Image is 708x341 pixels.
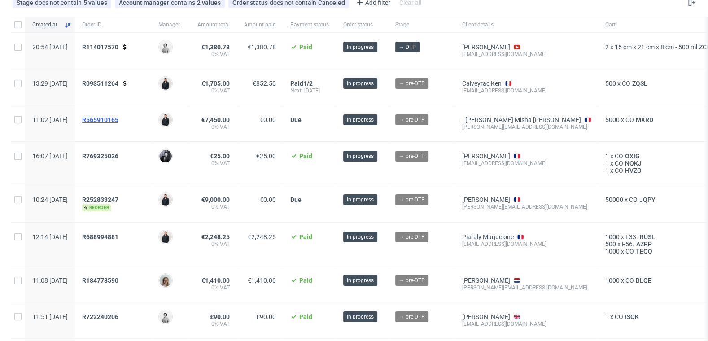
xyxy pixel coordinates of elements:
[462,240,591,248] div: [EMAIL_ADDRESS][DOMAIN_NAME]
[82,44,120,51] a: R114017570
[605,44,609,51] span: 2
[82,233,118,240] span: R688994881
[32,116,68,123] span: 11:02 [DATE]
[82,313,118,320] span: R722240206
[615,313,623,320] span: CO
[159,150,172,162] img: Philippe Dubuy
[194,284,230,291] span: 0% VAT
[399,79,425,87] span: → pre-DTP
[623,160,643,167] a: NQKJ
[638,233,657,240] a: RUSL
[201,80,230,87] span: €1,705.00
[634,240,654,248] a: AZRP
[299,277,312,284] span: Paid
[625,116,634,123] span: CO
[290,87,304,94] span: Next:
[210,153,230,160] span: €25.00
[625,277,634,284] span: CO
[625,248,634,255] span: CO
[82,204,111,211] span: reorder
[399,233,425,241] span: → pre-DTP
[462,44,510,51] a: [PERSON_NAME]
[201,196,230,203] span: €9,000.00
[622,240,634,248] span: F56.
[194,123,230,131] span: 0% VAT
[462,313,510,320] a: [PERSON_NAME]
[158,21,180,29] span: Manager
[347,313,374,321] span: In progress
[605,313,609,320] span: 1
[615,153,623,160] span: CO
[623,167,643,174] a: HVZO
[629,196,638,203] span: CO
[462,203,591,210] div: [PERSON_NAME][EMAIL_ADDRESS][DOMAIN_NAME]
[290,116,302,123] span: Due
[605,277,620,284] span: 1000
[82,153,118,160] span: R769325026
[399,313,425,321] span: → pre-DTP
[32,313,68,320] span: 11:51 [DATE]
[194,160,230,167] span: 0% VAT
[194,21,230,29] span: Amount total
[82,313,120,320] a: R722240206
[622,80,630,87] span: CO
[260,116,276,123] span: €0.00
[462,87,591,94] div: [EMAIL_ADDRESS][DOMAIN_NAME]
[304,87,320,94] span: [DATE]
[462,320,591,328] div: [EMAIL_ADDRESS][DOMAIN_NAME]
[462,233,514,240] a: Piaraly Maguelone
[605,233,620,240] span: 1000
[194,240,230,248] span: 0% VAT
[248,277,276,284] span: €1,410.00
[615,160,623,167] span: CO
[82,196,120,203] a: R252833247
[32,44,68,51] span: 20:54 [DATE]
[347,116,374,124] span: In progress
[82,196,118,203] span: R252833247
[347,196,374,204] span: In progress
[32,233,68,240] span: 12:14 [DATE]
[462,21,591,29] span: Client details
[462,277,510,284] a: [PERSON_NAME]
[32,277,68,284] span: 11:08 [DATE]
[290,21,329,29] span: Payment status
[159,114,172,126] img: Adrian Margula
[159,77,172,90] img: Adrian Margula
[82,21,144,29] span: Order ID
[159,41,172,53] img: Dudek Mariola
[634,116,655,123] a: MXRD
[299,313,312,320] span: Paid
[82,277,118,284] span: R184778590
[256,153,276,160] span: €25.00
[615,167,623,174] span: CO
[159,193,172,206] img: Adrian Margula
[605,80,616,87] span: 500
[634,248,654,255] a: TEQQ
[462,160,591,167] div: [EMAIL_ADDRESS][DOMAIN_NAME]
[82,116,118,123] span: R565910165
[260,196,276,203] span: €0.00
[248,233,276,240] span: €2,248.25
[201,44,230,51] span: €1,380.78
[605,240,616,248] span: 500
[625,233,638,240] span: F33.
[290,196,302,203] span: Due
[462,51,591,58] div: [EMAIL_ADDRESS][DOMAIN_NAME]
[634,277,653,284] span: BLQE
[290,80,303,87] span: Paid
[462,116,581,123] a: - [PERSON_NAME] Misha [PERSON_NAME]
[638,196,657,203] a: JQPY
[82,233,120,240] a: R688994881
[201,233,230,240] span: €2,248.25
[194,320,230,328] span: 0% VAT
[82,277,120,284] a: R184778590
[159,310,172,323] img: Dudek Mariola
[248,44,276,51] span: €1,380.78
[32,80,68,87] span: 13:29 [DATE]
[343,21,381,29] span: Order status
